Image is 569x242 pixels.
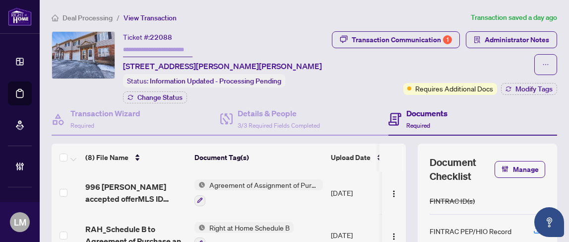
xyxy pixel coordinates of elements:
[513,161,539,177] span: Manage
[495,161,545,178] button: Manage
[443,35,452,44] div: 1
[52,14,59,21] span: home
[85,181,187,205] span: 996 [PERSON_NAME] accepted offerMLS ID 40694227.pdf
[415,83,493,94] span: Requires Additional Docs
[194,179,323,206] button: Status IconAgreement of Assignment of Purchase and Sale
[123,74,285,87] div: Status:
[406,107,447,119] h4: Documents
[150,33,172,42] span: 22088
[137,94,183,101] span: Change Status
[52,32,115,79] img: IMG-40694227_1.jpg
[485,32,549,48] span: Administrator Notes
[123,91,187,103] button: Change Status
[81,144,190,171] th: (8) File Name
[430,226,511,237] div: FINTRAC PEP/HIO Record
[406,122,430,129] span: Required
[123,31,172,43] div: Ticket #:
[85,152,128,163] span: (8) File Name
[123,60,322,72] span: [STREET_ADDRESS][PERSON_NAME][PERSON_NAME]
[70,107,140,119] h4: Transaction Wizard
[70,122,94,129] span: Required
[117,12,120,23] li: /
[542,61,549,68] span: ellipsis
[190,144,327,171] th: Document Tag(s)
[238,122,320,129] span: 3/3 Required Fields Completed
[501,83,557,95] button: Modify Tags
[352,32,452,48] div: Transaction Communication
[327,171,394,214] td: [DATE]
[194,222,205,233] img: Status Icon
[386,185,402,201] button: Logo
[63,13,113,22] span: Deal Processing
[8,7,32,26] img: logo
[466,31,557,48] button: Administrator Notes
[390,233,398,241] img: Logo
[238,107,320,119] h4: Details & People
[471,12,557,23] article: Transaction saved a day ago
[331,152,371,163] span: Upload Date
[515,85,553,92] span: Modify Tags
[14,215,26,229] span: LM
[327,144,394,171] th: Upload Date
[534,207,564,237] button: Open asap
[430,195,475,206] div: FINTRAC ID(s)
[124,13,177,22] span: View Transaction
[150,77,281,85] span: Information Updated - Processing Pending
[205,179,323,190] span: Agreement of Assignment of Purchase and Sale
[332,31,460,48] button: Transaction Communication1
[390,190,398,198] img: Logo
[205,222,294,233] span: Right at Home Schedule B
[430,156,495,183] span: Document Checklist
[194,179,205,190] img: Status Icon
[474,36,481,43] span: solution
